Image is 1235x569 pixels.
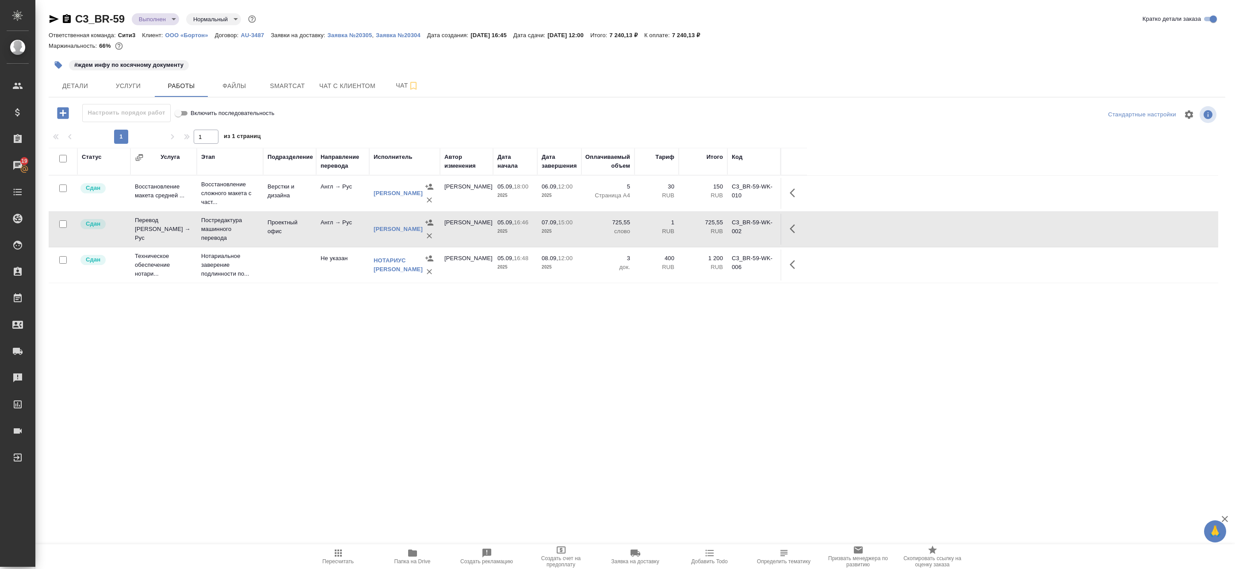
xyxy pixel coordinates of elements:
[1204,520,1226,542] button: 🙏
[514,219,528,226] p: 16:46
[201,180,259,207] p: Восстановление сложного макета с част...
[611,558,659,565] span: Заявка на доставку
[683,182,723,191] p: 150
[423,265,436,278] button: Удалить
[80,218,126,230] div: Менеджер проверил работу исполнителя, передает ее на следующий этап
[99,42,113,49] p: 66%
[644,32,672,38] p: К оплате:
[423,252,436,265] button: Назначить
[49,55,68,75] button: Добавить тэг
[107,81,149,92] span: Услуги
[609,32,644,38] p: 7 240,13 ₽
[655,153,674,161] div: Тариф
[784,254,806,275] button: Здесь прячутся важные кнопки
[301,544,375,569] button: Пересчитать
[316,250,369,281] td: Не указан
[585,153,630,170] div: Оплачиваемый объем
[241,31,271,38] a: AU-3487
[497,219,514,226] p: 05.09,
[375,544,450,569] button: Папка на Drive
[321,153,365,170] div: Направление перевода
[497,263,533,272] p: 2025
[130,211,197,247] td: Перевод [PERSON_NAME] → Рус
[51,104,75,122] button: Добавить работу
[386,80,428,91] span: Чат
[328,32,372,38] p: Заявка №20305
[558,183,573,190] p: 12:00
[49,42,99,49] p: Маржинальность:
[374,153,413,161] div: Исполнитель
[423,180,436,193] button: Назначить
[639,218,674,227] p: 1
[374,257,423,273] a: НОТАРИУС [PERSON_NAME]
[372,32,376,38] p: ,
[497,191,533,200] p: 2025
[727,250,780,281] td: C3_BR-59-WK-006
[547,32,590,38] p: [DATE] 12:00
[186,13,241,25] div: Выполнен
[727,214,780,245] td: C3_BR-59-WK-002
[727,178,780,209] td: C3_BR-59-WK-010
[374,190,423,196] a: [PERSON_NAME]
[542,183,558,190] p: 06.09,
[328,31,372,40] button: Заявка №20305
[423,216,436,229] button: Назначить
[542,191,577,200] p: 2025
[542,219,558,226] p: 07.09,
[821,544,895,569] button: Призвать менеджера по развитию
[80,254,126,266] div: Менеджер проверил работу исполнителя, передает ее на следующий этап
[683,254,723,263] p: 1 200
[201,153,215,161] div: Этап
[427,32,470,38] p: Дата создания:
[160,81,203,92] span: Работы
[16,157,33,165] span: 19
[263,178,316,209] td: Верстки и дизайна
[691,558,727,565] span: Добавить Todo
[542,227,577,236] p: 2025
[639,191,674,200] p: RUB
[542,263,577,272] p: 2025
[497,255,514,261] p: 05.09,
[497,183,514,190] p: 05.09,
[1106,108,1178,122] div: split button
[732,153,742,161] div: Код
[683,263,723,272] p: RUB
[558,255,573,261] p: 12:00
[82,153,102,161] div: Статус
[423,229,436,242] button: Удалить
[514,255,528,261] p: 16:48
[683,227,723,236] p: RUB
[376,32,427,38] p: Заявка №20304
[135,153,144,162] button: Сгруппировать
[271,32,327,38] p: Заявки на доставку:
[132,13,179,25] div: Выполнен
[374,226,423,232] a: [PERSON_NAME]
[513,32,547,38] p: Дата сдачи:
[54,81,96,92] span: Детали
[201,252,259,278] p: Нотариальное заверение подлинности по...
[213,81,256,92] span: Файлы
[49,32,118,38] p: Ответственная команда:
[639,263,674,272] p: RUB
[241,32,271,38] p: AU-3487
[672,32,707,38] p: 7 240,13 ₽
[542,153,577,170] div: Дата завершения
[586,254,630,263] p: 3
[586,182,630,191] p: 5
[113,40,125,52] button: 2075.55 RUB;
[142,32,165,38] p: Клиент:
[1208,522,1223,541] span: 🙏
[673,544,747,569] button: Добавить Todo
[316,178,369,209] td: Англ → Рус
[86,184,100,192] p: Сдан
[558,219,573,226] p: 15:00
[901,555,964,568] span: Скопировать ссылку на оценку заказа
[165,31,215,38] a: ООО «Бортон»
[524,544,598,569] button: Создать счет на предоплату
[1200,106,1218,123] span: Посмотреть информацию
[376,31,427,40] button: Заявка №20304
[215,32,241,38] p: Договор:
[598,544,673,569] button: Заявка на доставку
[2,154,33,177] a: 19
[394,558,431,565] span: Папка на Drive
